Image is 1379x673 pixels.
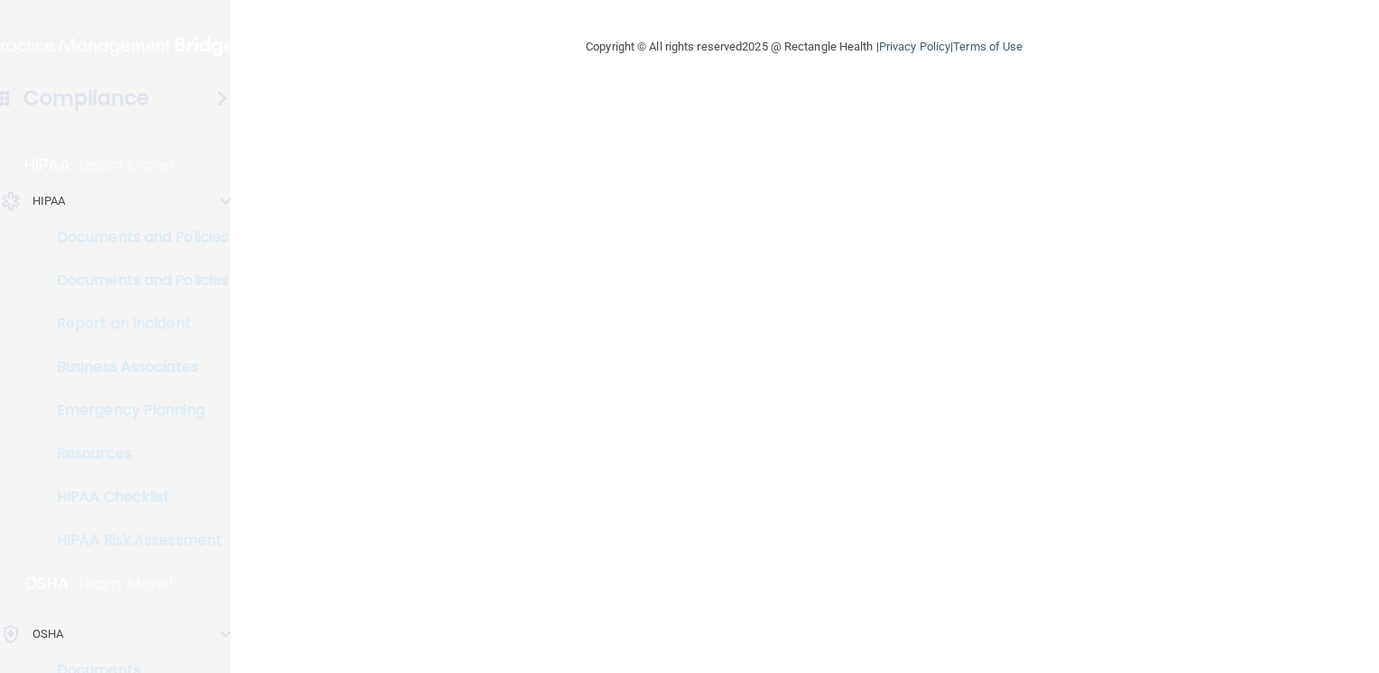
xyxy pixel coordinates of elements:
[953,40,1023,53] a: Terms of Use
[12,445,258,463] p: Resources
[32,190,66,212] p: HIPAA
[12,358,258,376] p: Business Associates
[12,315,258,333] p: Report an Incident
[12,488,258,506] p: HIPAA Checklist
[12,401,258,419] p: Emergency Planning
[79,154,175,176] p: Learn More!
[12,272,258,290] p: Documents and Policies
[32,623,63,645] p: OSHA
[12,228,258,246] p: Documents and Policies
[24,154,70,176] p: HIPAA
[79,573,174,595] p: Learn More!
[879,40,950,53] a: Privacy Policy
[23,86,149,111] h4: Compliance
[12,531,258,549] p: HIPAA Risk Assessment
[475,18,1134,76] div: Copyright © All rights reserved 2025 @ Rectangle Health | |
[24,573,69,595] p: OSHA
